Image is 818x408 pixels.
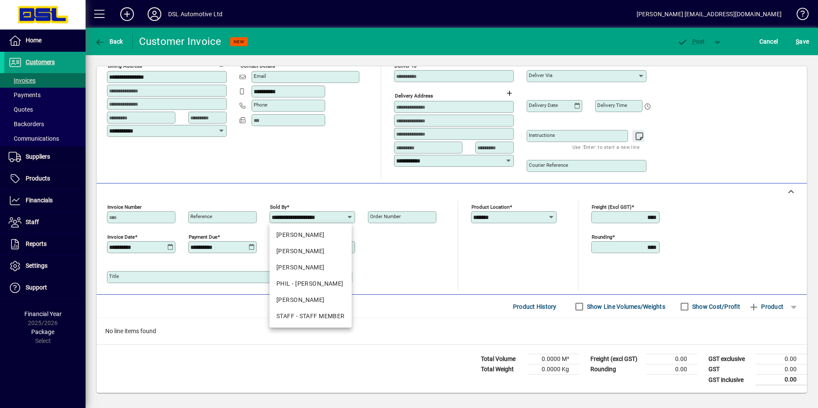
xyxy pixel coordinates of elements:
[190,213,212,219] mat-label: Reference
[26,197,53,204] span: Financials
[9,121,44,127] span: Backorders
[4,255,86,277] a: Settings
[270,259,352,275] mat-option: ERIC - Eric Liddington
[215,56,229,70] button: Copy to Delivery address
[592,234,612,240] mat-label: Rounding
[471,204,510,210] mat-label: Product location
[677,38,705,45] span: ost
[4,131,86,146] a: Communications
[759,35,778,48] span: Cancel
[757,34,780,49] button: Cancel
[270,243,352,259] mat-option: CHRISTINE - Christine Mulholland
[502,86,516,100] button: Choose address
[586,364,646,375] td: Rounding
[749,300,783,313] span: Product
[26,219,39,225] span: Staff
[704,354,756,364] td: GST exclusive
[26,284,47,291] span: Support
[796,35,809,48] span: ave
[572,142,640,152] mat-hint: Use 'Enter' to start a new line
[270,292,352,308] mat-option: Scott - Scott A
[4,73,86,88] a: Invoices
[9,92,41,98] span: Payments
[31,328,54,335] span: Package
[477,364,528,375] td: Total Weight
[790,2,807,30] a: Knowledge Base
[270,227,352,243] mat-option: BRENT - B G
[254,102,267,108] mat-label: Phone
[673,34,709,49] button: Post
[528,354,579,364] td: 0.0000 M³
[646,364,697,375] td: 0.00
[26,240,47,247] span: Reports
[592,204,631,210] mat-label: Freight (excl GST)
[586,354,646,364] td: Freight (excl GST)
[704,364,756,375] td: GST
[477,354,528,364] td: Total Volume
[756,375,807,385] td: 0.00
[4,234,86,255] a: Reports
[107,234,135,240] mat-label: Invoice date
[756,354,807,364] td: 0.00
[585,302,665,311] label: Show Line Volumes/Weights
[529,102,558,108] mat-label: Delivery date
[109,273,119,279] mat-label: Title
[704,375,756,385] td: GST inclusive
[26,175,50,182] span: Products
[276,296,345,305] div: [PERSON_NAME]
[4,277,86,299] a: Support
[276,312,345,321] div: STAFF - STAFF MEMBER
[370,213,401,219] mat-label: Order number
[4,117,86,131] a: Backorders
[4,212,86,233] a: Staff
[26,262,47,269] span: Settings
[26,153,50,160] span: Suppliers
[141,6,168,22] button: Profile
[529,72,552,78] mat-label: Deliver via
[95,38,123,45] span: Back
[4,168,86,189] a: Products
[597,102,627,108] mat-label: Delivery time
[276,231,345,239] div: [PERSON_NAME]
[26,59,55,65] span: Customers
[796,38,799,45] span: S
[9,106,33,113] span: Quotes
[276,247,345,256] div: [PERSON_NAME]
[4,102,86,117] a: Quotes
[270,275,352,292] mat-option: PHIL - Phil Rose
[4,30,86,51] a: Home
[139,35,222,48] div: Customer Invoice
[4,88,86,102] a: Payments
[270,204,287,210] mat-label: Sold by
[9,135,59,142] span: Communications
[529,162,568,168] mat-label: Courier Reference
[86,34,133,49] app-page-header-button: Back
[637,7,782,21] div: [PERSON_NAME] [EMAIL_ADDRESS][DOMAIN_NAME]
[26,37,41,44] span: Home
[4,190,86,211] a: Financials
[794,34,811,49] button: Save
[107,204,142,210] mat-label: Invoice number
[513,300,557,313] span: Product History
[92,34,125,49] button: Back
[691,302,740,311] label: Show Cost/Profit
[692,38,696,45] span: P
[9,77,36,84] span: Invoices
[510,299,560,314] button: Product History
[189,234,217,240] mat-label: Payment due
[270,308,352,324] mat-option: STAFF - STAFF MEMBER
[97,318,807,344] div: No line items found
[646,354,697,364] td: 0.00
[24,310,62,317] span: Financial Year
[234,39,244,44] span: NEW
[276,263,345,272] div: [PERSON_NAME]
[276,279,345,288] div: PHIL - [PERSON_NAME]
[528,364,579,375] td: 0.0000 Kg
[4,146,86,168] a: Suppliers
[529,132,555,138] mat-label: Instructions
[168,7,222,21] div: DSL Automotive Ltd
[254,73,266,79] mat-label: Email
[202,56,215,70] a: View on map
[756,364,807,375] td: 0.00
[113,6,141,22] button: Add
